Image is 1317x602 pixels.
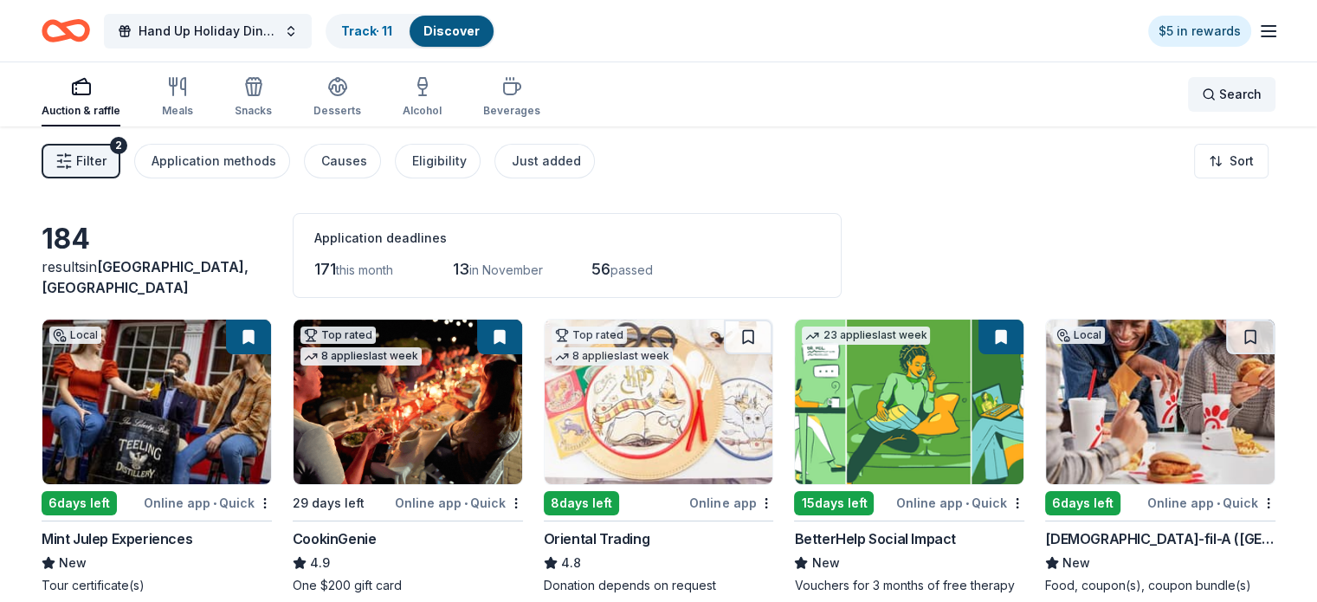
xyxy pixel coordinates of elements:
[294,320,522,484] img: Image for CookinGenie
[1147,492,1275,514] div: Online app Quick
[689,492,773,514] div: Online app
[483,104,540,118] div: Beverages
[152,151,276,172] div: Application methods
[1062,553,1090,573] span: New
[235,69,272,126] button: Snacks
[134,144,290,178] button: Application methods
[483,69,540,126] button: Beverages
[314,260,336,278] span: 171
[104,14,312,49] button: Hand Up Holiday Dinner and Auction
[300,347,422,366] div: 8 applies last week
[1045,491,1120,515] div: 6 days left
[412,151,467,172] div: Eligibility
[139,21,277,42] span: Hand Up Holiday Dinner and Auction
[610,262,653,277] span: passed
[1188,77,1275,112] button: Search
[544,319,774,594] a: Image for Oriental TradingTop rated8 applieslast week8days leftOnline appOriental Trading4.8Donat...
[304,144,381,178] button: Causes
[42,69,120,126] button: Auction & raffle
[403,69,442,126] button: Alcohol
[42,320,271,484] img: Image for Mint Julep Experiences
[293,528,377,549] div: CookinGenie
[42,319,272,594] a: Image for Mint Julep ExperiencesLocal6days leftOnline app•QuickMint Julep ExperiencesNewTour cert...
[42,258,249,296] span: in
[591,260,610,278] span: 56
[795,320,1023,484] img: Image for BetterHelp Social Impact
[512,151,581,172] div: Just added
[1148,16,1251,47] a: $5 in rewards
[162,69,193,126] button: Meals
[314,228,820,249] div: Application deadlines
[293,493,365,514] div: 29 days left
[802,327,930,345] div: 23 applies last week
[561,553,581,573] span: 4.8
[1046,320,1275,484] img: Image for Chick-fil-A (Louisville)
[1045,319,1275,594] a: Image for Chick-fil-A (Louisville)Local6days leftOnline app•Quick[DEMOGRAPHIC_DATA]-fil-A ([GEOGR...
[42,577,272,594] div: Tour certificate(s)
[545,320,773,484] img: Image for Oriental Trading
[1230,151,1254,172] span: Sort
[42,222,272,256] div: 184
[341,23,392,38] a: Track· 11
[49,327,101,344] div: Local
[293,577,523,594] div: One $200 gift card
[469,262,543,277] span: in November
[544,577,774,594] div: Donation depends on request
[794,528,955,549] div: BetterHelp Social Impact
[42,256,272,298] div: results
[76,151,107,172] span: Filter
[313,69,361,126] button: Desserts
[336,262,393,277] span: this month
[965,496,969,510] span: •
[110,137,127,154] div: 2
[59,553,87,573] span: New
[1194,144,1269,178] button: Sort
[144,492,272,514] div: Online app Quick
[162,104,193,118] div: Meals
[293,319,523,594] a: Image for CookinGenieTop rated8 applieslast week29 days leftOnline app•QuickCookinGenie4.9One $20...
[300,327,376,344] div: Top rated
[423,23,480,38] a: Discover
[42,258,249,296] span: [GEOGRAPHIC_DATA], [GEOGRAPHIC_DATA]
[794,319,1024,594] a: Image for BetterHelp Social Impact23 applieslast week15days leftOnline app•QuickBetterHelp Social...
[42,104,120,118] div: Auction & raffle
[213,496,216,510] span: •
[42,10,90,51] a: Home
[464,496,468,510] span: •
[326,14,495,49] button: Track· 11Discover
[395,144,481,178] button: Eligibility
[794,491,874,515] div: 15 days left
[1045,528,1275,549] div: [DEMOGRAPHIC_DATA]-fil-A ([GEOGRAPHIC_DATA])
[896,492,1024,514] div: Online app Quick
[794,577,1024,594] div: Vouchers for 3 months of free therapy
[235,104,272,118] div: Snacks
[1217,496,1220,510] span: •
[310,553,330,573] span: 4.9
[453,260,469,278] span: 13
[1219,84,1262,105] span: Search
[313,104,361,118] div: Desserts
[552,347,673,366] div: 8 applies last week
[1053,327,1105,344] div: Local
[395,492,523,514] div: Online app Quick
[552,327,627,344] div: Top rated
[811,553,839,573] span: New
[403,104,442,118] div: Alcohol
[42,144,120,178] button: Filter2
[544,491,619,515] div: 8 days left
[321,151,367,172] div: Causes
[1045,577,1275,594] div: Food, coupon(s), coupon bundle(s)
[42,528,192,549] div: Mint Julep Experiences
[494,144,595,178] button: Just added
[544,528,650,549] div: Oriental Trading
[42,491,117,515] div: 6 days left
